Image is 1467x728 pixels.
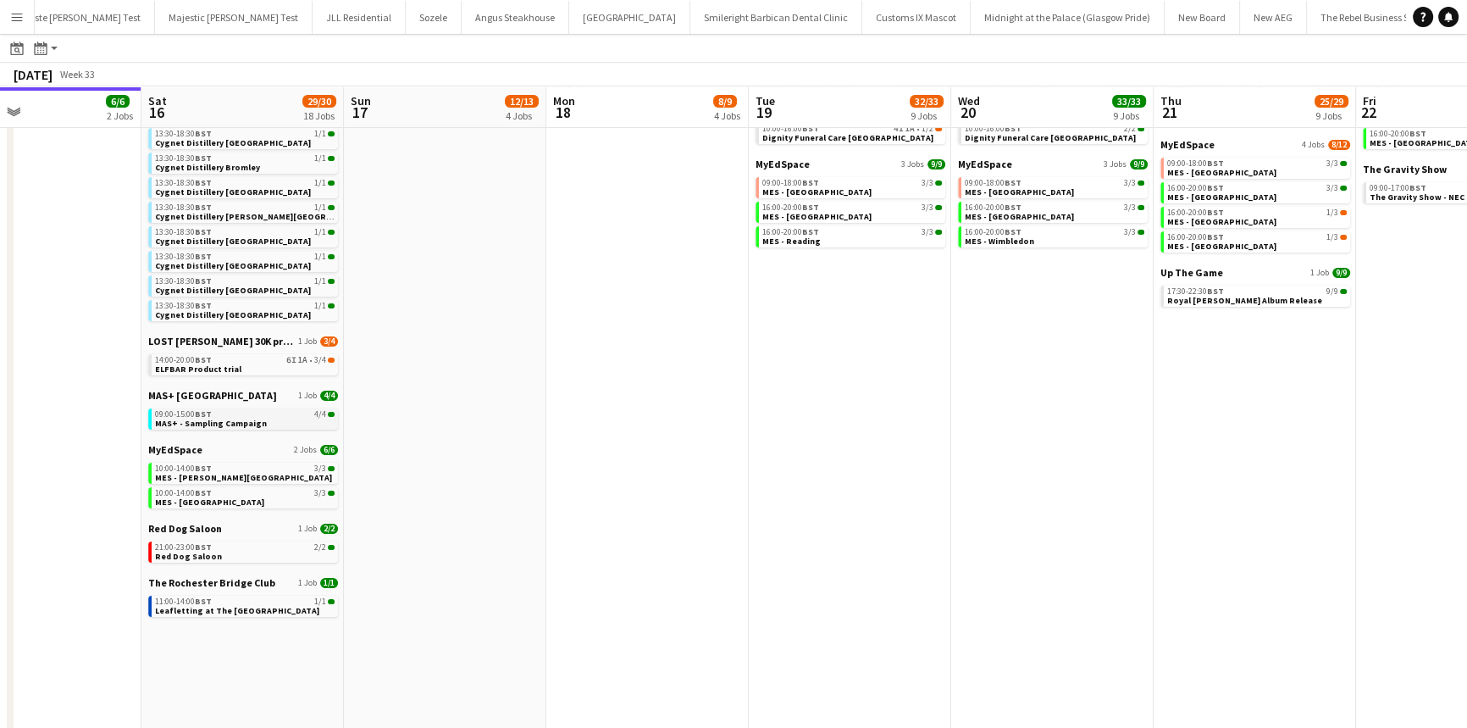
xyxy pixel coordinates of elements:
span: 1/1 [328,156,335,161]
a: 09:00-18:00BST3/3MES - [GEOGRAPHIC_DATA] [762,177,942,197]
span: 14:00-20:00 [155,356,212,364]
span: Mon [553,93,575,108]
span: 2/2 [320,524,338,534]
span: Cygnet Distillery London [155,236,311,247]
span: 25/29 [1315,95,1348,108]
span: 3/3 [922,228,933,236]
a: 13:30-18:30BST1/1Cygnet Distillery [GEOGRAPHIC_DATA] [155,251,335,270]
span: 2/2 [1124,125,1136,133]
span: 13:30-18:30 [155,253,212,261]
span: 3/3 [935,205,942,210]
span: 1/1 [328,254,335,259]
span: BST [1207,231,1224,242]
div: • [155,356,335,364]
div: [DATE] [14,66,53,83]
span: MyEdSpace [958,158,1012,170]
span: Sat [148,93,167,108]
span: 6/6 [320,445,338,455]
span: MAS+ - Sampling Campaign [155,418,267,429]
div: LOST [PERSON_NAME] 30K product trial1 Job3/414:00-20:00BST6I1A•3/4ELFBAR Product trial [148,335,338,389]
span: BST [195,354,212,365]
button: The Rebel Business School [1307,1,1447,34]
span: 17:30-22:30 [1167,287,1224,296]
a: 10:00-14:00BST3/3MES - [PERSON_NAME][GEOGRAPHIC_DATA] [155,463,335,482]
span: MES - Shadwell Commercial Road [155,497,264,508]
span: BST [1207,286,1224,297]
a: 11:00-14:00BST1/1Leafletting at The [GEOGRAPHIC_DATA] [155,596,335,615]
button: Smileright Barbican Dental Clinic [690,1,862,34]
span: 22 [1360,103,1376,122]
span: 1/3 [1340,235,1347,240]
span: 33/33 [1112,95,1146,108]
a: MyEdSpace4 Jobs8/12 [1160,138,1350,151]
span: The Gravity Show [1363,163,1447,175]
a: 09:00-18:00BST3/3MES - [GEOGRAPHIC_DATA] [965,177,1144,197]
span: 1/3 [1326,233,1338,242]
span: 10:00-16:00 [965,125,1021,133]
span: MES - Coventry [1167,192,1276,203]
span: 3/3 [1340,186,1347,191]
div: Up The Game1 Job9/917:30-22:30BST9/9Royal [PERSON_NAME] Album Release [1160,266,1350,310]
span: 2/2 [1138,126,1144,131]
span: 4 Jobs [1302,140,1325,150]
span: BST [195,251,212,262]
div: MyEdSpace3 Jobs9/909:00-18:00BST3/3MES - [GEOGRAPHIC_DATA]16:00-20:00BST3/3MES - [GEOGRAPHIC_DATA... [958,158,1148,251]
span: 3/3 [1124,179,1136,187]
span: BST [195,487,212,498]
span: 1/2 [935,126,942,131]
span: 16:00-20:00 [965,203,1021,212]
span: 1/1 [314,179,326,187]
span: MES - Northfield [1167,167,1276,178]
span: 9/9 [1326,287,1338,296]
span: BST [195,596,212,607]
span: BST [195,153,212,164]
span: 3/3 [935,181,942,186]
span: 1 Job [298,336,317,347]
span: MES - Camberley [965,211,1074,222]
span: MAS+ UK [148,389,277,402]
span: 1/1 [314,302,326,310]
span: Week 33 [56,68,98,81]
span: 4I [894,125,904,133]
a: MyEdSpace2 Jobs6/6 [148,443,338,456]
span: Cygnet Distillery Norwich [155,309,311,320]
span: 2/2 [314,543,326,552]
div: 2 Jobs [107,109,133,122]
span: 8/9 [713,95,737,108]
span: 18 [551,103,575,122]
a: 10:00-14:00BST3/3MES - [GEOGRAPHIC_DATA] [155,487,335,507]
span: 13:30-18:30 [155,228,212,236]
span: 9/9 [1340,289,1347,294]
span: MES - Wimbledon [965,236,1034,247]
span: 9/9 [927,159,945,169]
a: 16:00-20:00BST3/3MES - [GEOGRAPHIC_DATA] [762,202,942,221]
div: 18 Jobs [303,109,335,122]
span: 1/1 [314,228,326,236]
span: MyEdSpace [1160,138,1215,151]
span: 21:00-23:00 [155,543,212,552]
div: Red Dog Saloon1 Job2/221:00-23:00BST2/2Red Dog Saloon [148,522,338,576]
div: 9 Jobs [911,109,943,122]
span: 3/3 [314,489,326,497]
span: 16:00-20:00 [1167,184,1224,192]
span: BST [802,123,819,134]
a: 10:00-16:00BST2/2Dignity Funeral Care [GEOGRAPHIC_DATA] [965,123,1144,142]
span: MES - Manchester [762,211,872,222]
span: Red Dog Saloon [148,522,222,535]
span: 3/3 [922,179,933,187]
a: MAS+ [GEOGRAPHIC_DATA]1 Job4/4 [148,389,338,402]
div: MyEdSpace2 Jobs6/610:00-14:00BST3/3MES - [PERSON_NAME][GEOGRAPHIC_DATA]10:00-14:00BST3/3MES - [GE... [148,443,338,522]
button: [GEOGRAPHIC_DATA] [569,1,690,34]
span: 16:00-20:00 [762,228,819,236]
span: 1/2 [922,125,933,133]
div: 9 Jobs [1315,109,1348,122]
a: MyEdSpace3 Jobs9/9 [958,158,1148,170]
span: 3/3 [1326,184,1338,192]
span: 2 Jobs [294,445,317,455]
span: 29/30 [302,95,336,108]
span: 1/1 [328,131,335,136]
span: 3/4 [328,358,335,363]
span: 11:00-14:00 [155,597,212,606]
span: 10:00-14:00 [155,464,212,473]
span: 16:00-20:00 [1370,130,1426,138]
